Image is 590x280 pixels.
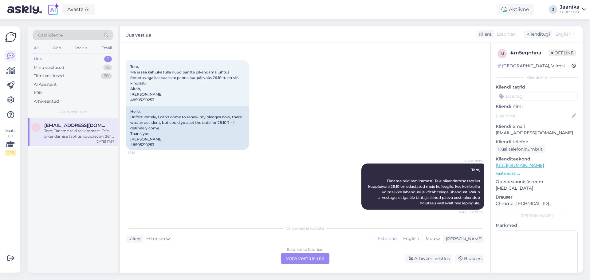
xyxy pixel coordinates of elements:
[400,234,422,243] div: English
[496,156,578,162] p: Klienditeekond
[496,185,578,191] p: [MEDICAL_DATA]
[496,130,578,136] p: [EMAIL_ADDRESS][DOMAIN_NAME]
[281,253,329,264] div: Võta vestlus üle
[33,44,40,52] div: All
[44,128,114,139] div: Tere, Täname teid teavitamast. Teie pikendamise taotlus kuupäevani 26.10 on edastatud meie kollee...
[128,150,151,155] span: 17:36
[126,106,249,150] div: Hello, Unfortunately, I can't come to renew my pledges now, there was an accident, but could you ...
[59,109,87,115] span: Uued vestlused
[496,222,578,229] p: Märkmed
[287,247,324,252] div: Estonian to Estonian
[496,179,578,185] p: Operatsioonisüsteem
[496,171,578,176] p: Vaata edasi ...
[101,73,112,79] div: 20
[126,226,484,231] div: Valige keel ja vastake
[51,44,62,52] div: Web
[130,64,239,102] span: Tere, Ma ei saa kahjuks tulla nüüd pantte pikendama,juhtus õnnetus aga kas saaksite panna kuupäev...
[96,139,114,144] div: [DATE] 17:37
[498,63,565,69] div: [GEOGRAPHIC_DATA], Viimsi
[5,128,16,156] div: Vaata siia
[549,5,557,14] div: J
[104,56,112,62] div: 1
[34,81,57,88] div: AI Assistent
[560,5,586,14] a: JaanikaLuutar OÜ
[496,123,578,130] p: Kliendi email
[126,236,141,242] div: Klient
[375,234,400,243] div: Estonian
[510,49,549,57] div: # m5eqnhna
[496,84,578,90] p: Kliendi tag'id
[35,125,37,129] span: t
[496,145,545,153] div: Küsi telefoninumbrit
[443,236,482,242] div: [PERSON_NAME]
[146,235,165,242] span: Estonian
[100,44,113,52] div: Email
[496,92,578,101] input: Lisa tag
[73,44,88,52] div: Socials
[496,75,578,80] div: Kliendi info
[459,159,482,163] span: AI Assistent
[426,236,435,241] span: Muu
[497,4,534,15] div: Aktiivne
[44,123,108,128] span: talvitein@gmail.com
[5,150,16,156] div: 2 / 3
[496,139,578,145] p: Kliendi telefon
[103,65,112,71] div: 6
[496,194,578,200] p: Brauser
[496,103,578,110] p: Kliendi nimi
[455,254,484,263] div: Blokeeri
[34,90,43,96] div: Kõik
[560,5,580,10] div: Jaanika
[47,3,60,16] img: explore-ai
[549,49,576,56] span: Offline
[555,31,571,37] span: English
[496,163,544,168] a: [URL][DOMAIN_NAME]
[34,73,64,79] div: Tiimi vestlused
[34,98,59,105] div: Arhiveeritud
[38,32,63,38] span: Otsi kliente
[496,112,571,119] input: Lisa nimi
[125,30,151,38] label: Uus vestlus
[34,65,64,71] div: Minu vestlused
[5,31,17,43] img: Askly Logo
[501,51,504,56] span: m
[34,56,42,62] div: Uus
[477,31,492,37] div: Klient
[459,210,482,215] span: Nähtud ✓ 17:37
[524,31,550,37] div: Klienditugi
[496,200,578,207] p: Chrome [TECHNICAL_ID]
[62,4,95,15] a: Avasta AI
[496,213,578,219] div: [PERSON_NAME]
[560,10,580,14] div: Luutar OÜ
[368,168,481,205] span: Tere, Täname teid teavitamast. Teie pikendamise taotlus kuupäevani 26.10 on edastatud meie kollee...
[405,254,452,263] div: Arhiveeri vestlus
[497,31,516,37] span: Estonian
